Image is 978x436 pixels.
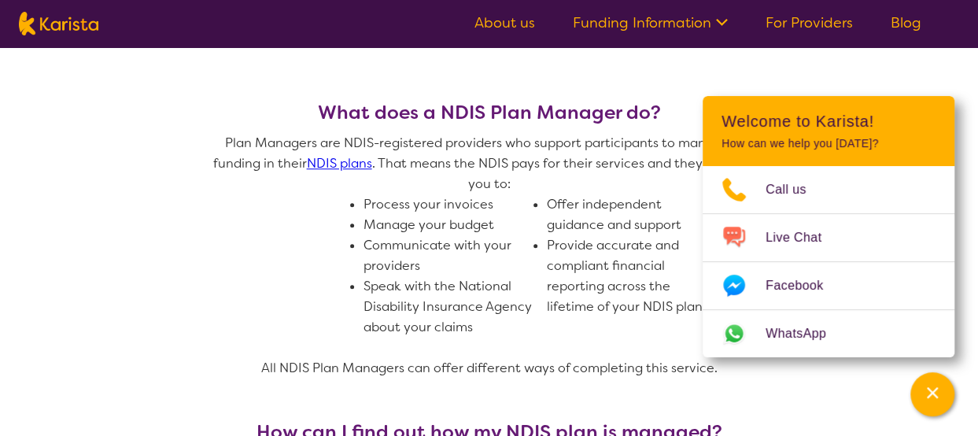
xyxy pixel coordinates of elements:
[547,194,718,235] li: Offer independent guidance and support
[307,155,372,172] a: NDIS plans
[364,276,534,338] li: Speak with the National Disability Insurance Agency about your claims
[206,133,773,194] p: Plan Managers are NDIS-registered providers who support participants to manage the funding in the...
[547,235,718,317] li: Provide accurate and compliant financial reporting across the lifetime of your NDIS plan
[206,358,773,379] p: All NDIS Plan Managers can offer different ways of completing this service.
[364,194,534,215] li: Process your invoices
[573,13,728,32] a: Funding Information
[766,274,842,297] span: Facebook
[206,102,773,124] h3: What does a NDIS Plan Manager do?
[910,372,954,416] button: Channel Menu
[766,13,853,32] a: For Providers
[766,226,840,249] span: Live Chat
[703,166,954,357] ul: Choose channel
[722,112,936,131] h2: Welcome to Karista!
[474,13,535,32] a: About us
[766,178,825,201] span: Call us
[891,13,921,32] a: Blog
[364,215,534,235] li: Manage your budget
[703,96,954,357] div: Channel Menu
[722,137,936,150] p: How can we help you [DATE]?
[703,310,954,357] a: Web link opens in a new tab.
[766,322,845,345] span: WhatsApp
[19,12,98,35] img: Karista logo
[364,235,534,276] li: Communicate with your providers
